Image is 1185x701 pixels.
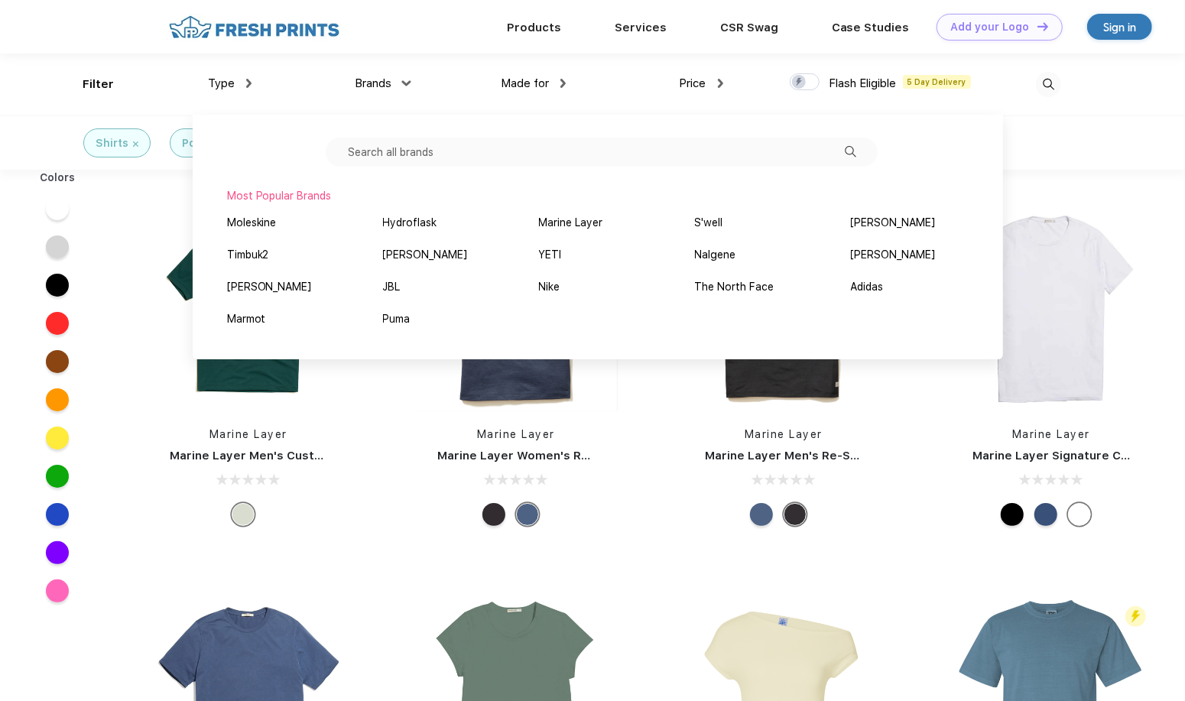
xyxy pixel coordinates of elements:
[133,141,138,147] img: filter_cancel.svg
[182,135,212,151] div: Polos
[501,76,549,90] span: Made for
[1036,72,1061,97] img: desktop_search.svg
[401,80,411,86] img: dropdown.png
[829,76,897,90] span: Flash Eligible
[851,247,936,263] div: [PERSON_NAME]
[695,279,774,295] div: The North Face
[745,428,823,440] a: Marine Layer
[1125,606,1146,627] img: flash_active_toggle.svg
[164,14,344,41] img: fo%20logo%202.webp
[227,311,266,327] div: Marmot
[720,21,778,34] a: CSR Swag
[718,79,723,88] img: dropdown.png
[845,146,856,157] img: filter_dropdown_search.svg
[560,79,566,88] img: dropdown.png
[383,311,411,327] div: Puma
[28,170,87,186] div: Colors
[903,75,971,89] span: 5 Day Delivery
[1012,428,1090,440] a: Marine Layer
[208,76,235,90] span: Type
[516,503,539,526] div: Navy
[209,428,287,440] a: Marine Layer
[383,279,401,295] div: JBL
[1037,22,1048,31] img: DT
[232,503,255,526] div: Any Color
[96,135,128,151] div: Shirts
[83,76,115,93] div: Filter
[851,279,884,295] div: Adidas
[539,279,560,295] div: Nike
[695,247,736,263] div: Nalgene
[615,21,667,34] a: Services
[705,449,920,462] a: Marine Layer Men's Re-Spun Air Polo
[1034,503,1057,526] div: Faded Navy
[950,208,1153,411] img: func=resize&h=266
[170,449,472,462] a: Marine Layer Men's Custom Dyed Signature V-Neck
[972,449,1143,462] a: Marine Layer Signature Crew
[1087,14,1152,40] a: Sign in
[507,21,561,34] a: Products
[784,503,807,526] div: Black
[1001,503,1024,526] div: Black
[246,79,252,88] img: dropdown.png
[750,503,773,526] div: Navy
[147,208,350,411] img: func=resize&h=266
[383,247,468,263] div: [PERSON_NAME]
[695,215,723,231] div: S'well
[227,279,312,295] div: [PERSON_NAME]
[482,503,505,526] div: Black
[1068,503,1091,526] div: White
[680,76,706,90] span: Price
[326,138,878,167] input: Search all brands
[539,247,562,263] div: YETI
[951,21,1030,34] div: Add your Logo
[851,215,936,231] div: [PERSON_NAME]
[355,76,392,90] span: Brands
[383,215,437,231] div: Hydroflask
[477,428,555,440] a: Marine Layer
[437,449,672,462] a: Marine Layer Women's Re-Spun Air Polo
[227,215,277,231] div: Moleskine
[539,215,603,231] div: Marine Layer
[1103,18,1136,36] div: Sign in
[227,247,269,263] div: Timbuk2
[227,188,969,204] div: Most Popular Brands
